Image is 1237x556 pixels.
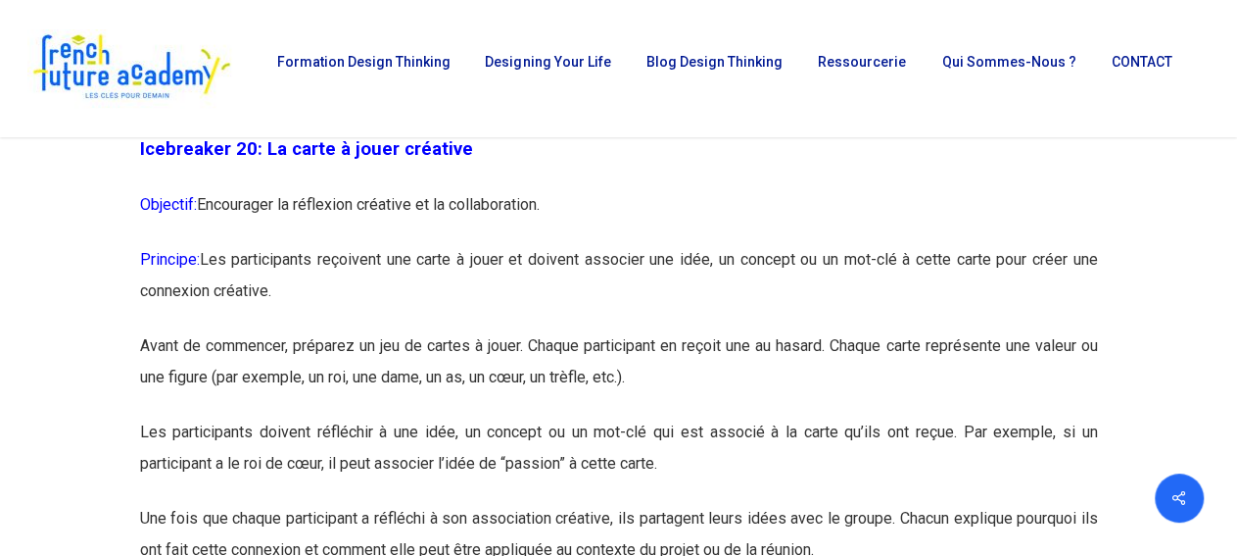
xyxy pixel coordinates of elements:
a: CONTACT [1102,55,1180,82]
span: Designing Your Life [485,54,610,70]
p: Les participants doivent réfléchir à une idée, un concept ou un mot-clé qui est associé à la cart... [140,417,1098,503]
span: Icebreaker 20: La carte à jouer créative [140,138,473,160]
img: French Future Academy [27,29,234,108]
span: Qui sommes-nous ? [942,54,1076,70]
a: Formation Design Thinking [267,55,455,82]
span: Objectif: [140,195,197,214]
span: Principe: [140,250,200,269]
p: Avant de commencer, préparez un jeu de cartes à jouer. Chaque participant en reçoit une au hasard... [140,330,1098,417]
span: Formation Design Thinking [277,54,451,70]
p: Encourager la réflexion créative et la collaboration. [140,189,1098,244]
span: Blog Design Thinking [646,54,783,70]
a: Qui sommes-nous ? [932,55,1082,82]
a: Designing Your Life [475,55,616,82]
p: Les participants reçoivent une carte à jouer et doivent associer une idée, un concept ou un mot-c... [140,244,1098,330]
a: Ressourcerie [808,55,913,82]
span: CONTACT [1112,54,1172,70]
a: Blog Design Thinking [637,55,788,82]
span: Ressourcerie [818,54,906,70]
